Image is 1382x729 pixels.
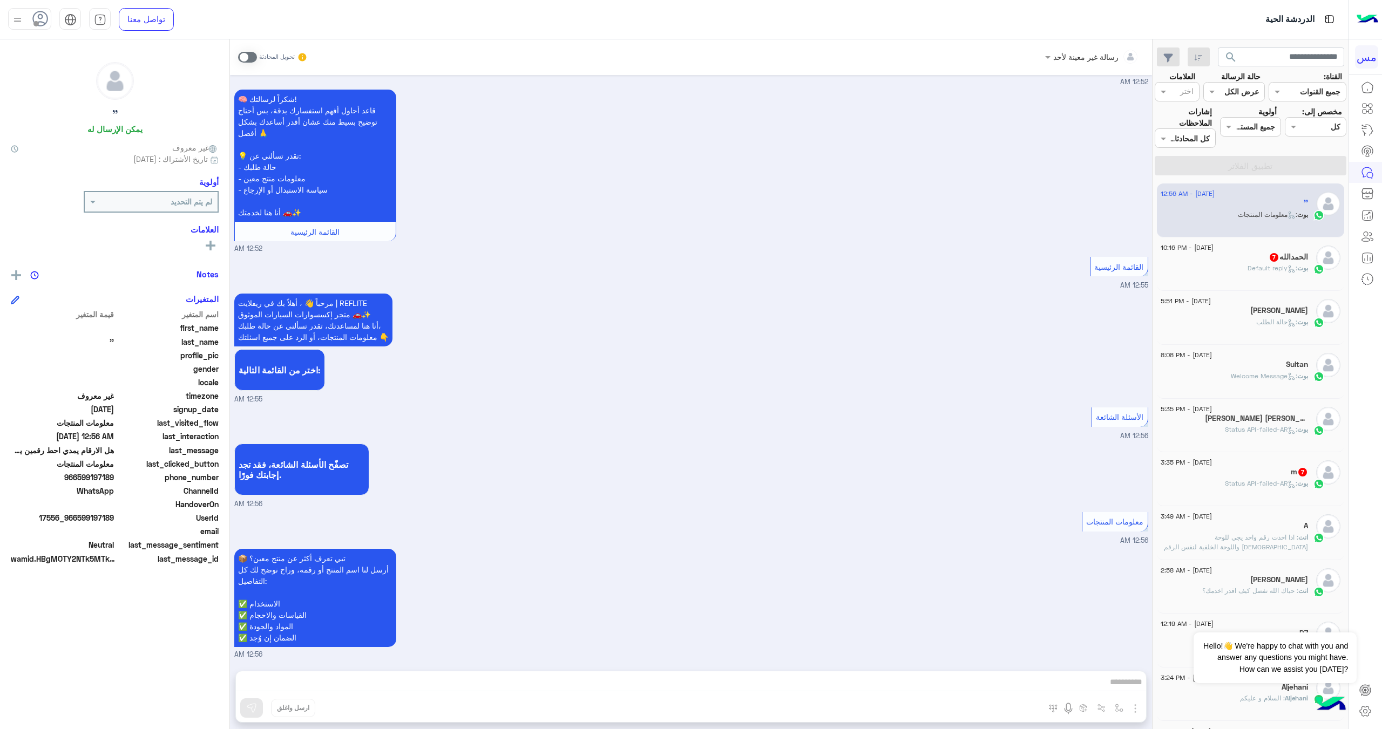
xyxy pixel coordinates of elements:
[1291,467,1308,476] h5: m
[1316,299,1340,323] img: defaultAdmin.png
[271,699,315,717] button: ارسل واغلق
[116,309,219,320] span: اسم المتغير
[133,153,208,165] span: تاريخ الأشتراك : [DATE]
[116,472,219,483] span: phone_number
[11,377,114,388] span: null
[116,512,219,523] span: UserId
[1231,372,1297,380] span: : Welcome Message
[97,63,133,99] img: defaultAdmin.png
[172,142,219,153] span: غير معروف
[1120,78,1148,86] span: 12:52 AM
[234,90,396,222] p: 23/8/2025, 12:52 AM
[11,526,114,537] span: null
[234,650,262,660] span: 12:56 AM
[1313,317,1324,328] img: WhatsApp
[1316,514,1340,539] img: defaultAdmin.png
[30,271,39,280] img: notes
[1161,296,1211,306] span: [DATE] - 5:51 PM
[1258,106,1277,117] label: أولوية
[234,499,262,509] span: 12:56 AM
[11,431,114,442] span: 2025-08-22T21:56:22.618Z
[1161,189,1215,199] span: [DATE] - 12:56 AM
[1205,414,1308,423] h5: خالد بن حسن سعيد القحطاني
[1164,533,1308,551] span: اذا اخذت رقم واحد يجي للوحة الامامية واللوحة الخلفية لنفس الرقم
[112,108,118,120] h5: ''
[1221,71,1261,82] label: حالة الرسالة
[1269,253,1308,262] h5: الحمدالله
[11,13,24,26] img: profile
[1297,264,1308,272] span: بوت
[239,459,365,480] span: تصفّح الأسئلة الشائعة، فقد تجد إجابتك فورًا.
[11,458,114,469] span: معلومات المنتجات
[1316,192,1340,216] img: defaultAdmin.png
[1161,566,1212,575] span: [DATE] - 2:58 AM
[1316,407,1340,431] img: defaultAdmin.png
[11,485,114,496] span: 2
[1313,694,1324,705] img: WhatsApp
[1120,536,1148,544] span: 12:56 AM
[116,445,219,456] span: last_message
[1155,156,1346,175] button: تطبيق الفلاتر
[1161,458,1212,467] span: [DATE] - 3:35 PM
[1316,460,1340,485] img: defaultAdmin.png
[1313,587,1324,597] img: WhatsApp
[1298,533,1308,541] span: انت
[1304,199,1308,208] h5: ''
[1323,12,1336,26] img: tab
[1316,676,1340,700] img: defaultAdmin.png
[1313,533,1324,543] img: WhatsApp
[1169,71,1195,82] label: العلامات
[1313,210,1324,221] img: WhatsApp
[1312,686,1350,724] img: hulul-logo.png
[1094,262,1143,271] span: القائمة الرئيسية
[1265,12,1315,27] p: الدردشة الحية
[116,539,219,550] span: last_message_sentiment
[11,553,119,564] span: wamid.HBgMOTY2NTk5MTk3MTg5FQIAEhgUM0FBQ0VEMkRGMDc4MTA1QkU4ODEA
[11,270,21,280] img: add
[87,124,143,134] h6: يمكن الإرسال له
[1256,318,1297,326] span: : حالة الطلب
[1285,694,1308,702] span: Aljehani
[116,431,219,442] span: last_interaction
[1297,318,1308,326] span: بوت
[1096,412,1143,421] span: الأسئلة الشائعة
[1202,587,1298,595] span: حياك الله تفضل كيف اقدر اخدمك؟
[199,177,219,187] h6: أولوية
[1225,479,1297,487] span: : Status API-failed-AR
[1357,8,1378,31] img: Logo
[11,363,114,374] span: null
[234,294,392,346] p: 23/8/2025, 12:55 AM
[234,549,396,647] p: 23/8/2025, 12:56 AM
[239,365,321,375] span: اختر من القائمة التالية:
[1282,683,1308,692] h5: Aljehani
[259,53,295,62] small: تحويل المحادثة
[94,13,106,26] img: tab
[11,224,219,234] h6: العلامات
[1316,353,1340,377] img: defaultAdmin.png
[1248,264,1297,272] span: : Default reply
[1250,306,1308,315] h5: راشد بن علي الكوري
[121,553,219,564] span: last_message_id
[116,377,219,388] span: locale
[1240,694,1285,702] span: السلام و عليكم
[11,512,114,523] span: 17556_966599197189
[1194,632,1356,683] span: Hello!👋 We're happy to chat with you and answer any questions you might have. How can we assist y...
[11,417,114,428] span: معلومات المنتجات
[186,294,219,304] h6: المتغيرات
[116,417,219,428] span: last_visited_flow
[1161,619,1214,629] span: [DATE] - 12:19 AM
[116,458,219,469] span: last_clicked_button
[1120,432,1148,440] span: 12:56 AM
[64,13,77,26] img: tab
[116,350,219,361] span: profile_pic
[1313,371,1324,382] img: WhatsApp
[1297,372,1308,380] span: بوت
[1270,253,1278,262] span: 7
[1155,106,1212,129] label: إشارات الملاحظات
[1298,468,1307,476] span: 7
[11,445,114,456] span: هل الارقام يمدي احط رقمين يعني مثلا 9 و 0 مع بعض ولا اشتري كل واحد لحال ؟
[116,336,219,348] span: last_name
[1286,360,1308,369] h5: Sultan
[1218,47,1244,71] button: search
[1120,281,1148,289] span: 12:55 AM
